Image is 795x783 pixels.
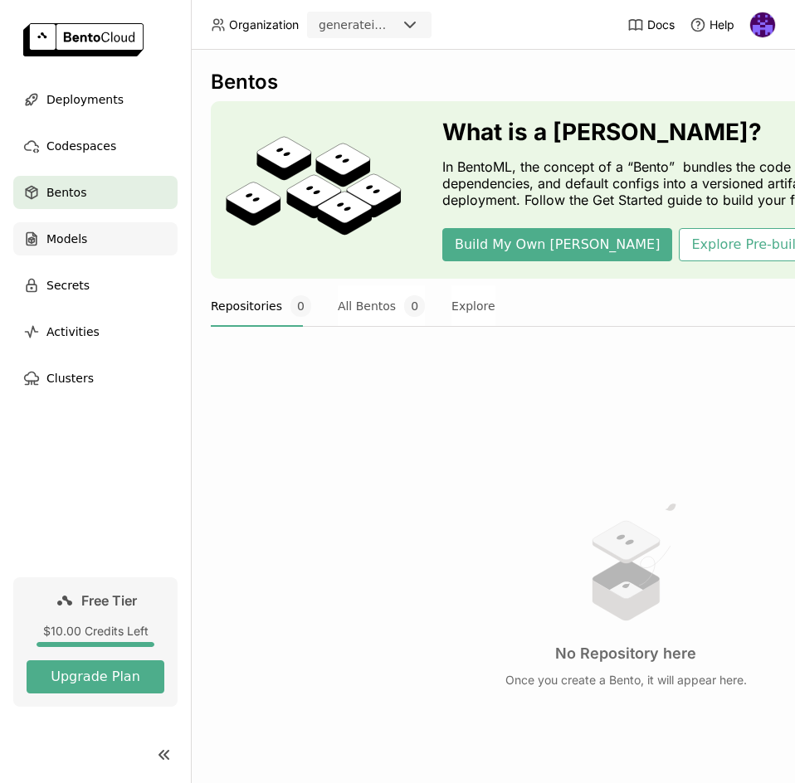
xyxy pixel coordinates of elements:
span: Deployments [46,90,124,109]
a: Codespaces [13,129,178,163]
span: Docs [647,17,675,32]
a: Bentos [13,176,178,209]
span: Organization [229,17,299,32]
span: Activities [46,322,100,342]
span: Free Tier [81,592,137,609]
span: 0 [290,295,311,317]
button: Repositories [211,285,311,327]
div: $10.00 Credits Left [27,624,164,639]
a: Clusters [13,362,178,395]
span: Clusters [46,368,94,388]
a: Docs [627,17,675,33]
img: logo [23,23,144,56]
span: Help [710,17,734,32]
input: Selected generateimages. [398,17,400,34]
img: Remote Server [750,12,775,37]
img: no results [563,499,688,625]
button: Upgrade Plan [27,660,164,693]
span: 0 [404,295,425,317]
button: Build My Own [PERSON_NAME] [442,228,672,261]
span: Models [46,229,87,249]
span: Secrets [46,275,90,295]
button: All Bentos [338,285,425,327]
span: Bentos [46,182,86,202]
img: cover onboarding [224,135,402,245]
a: Secrets [13,269,178,302]
div: generateimages [319,17,397,33]
a: Free Tier$10.00 Credits LeftUpgrade Plan [13,577,178,707]
a: Activities [13,315,178,348]
a: Models [13,222,178,255]
a: Deployments [13,83,178,116]
div: Help [690,17,734,33]
span: Codespaces [46,136,116,156]
h3: No Repository here [555,644,696,663]
p: Once you create a Bento, it will appear here. [505,673,747,688]
button: Explore [451,285,495,327]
